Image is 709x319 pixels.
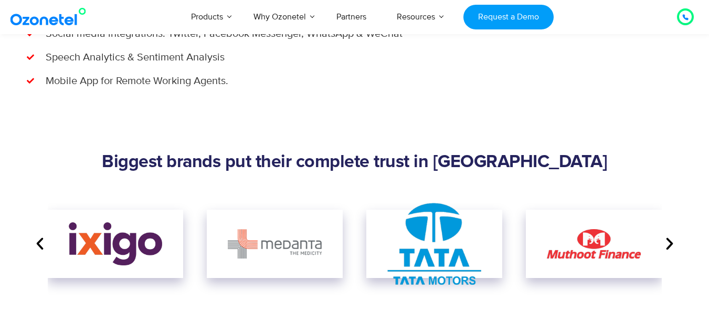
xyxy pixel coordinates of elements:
div: 6 / 8 [207,210,343,278]
a: Request a Demo [463,5,553,29]
img: Tata-Motors-min [387,203,481,285]
div: Image Carousel [48,189,662,299]
img: Muthoot-Finance-Logo-min [547,229,641,259]
h2: Biggest brands put their complete trust in [GEOGRAPHIC_DATA] [32,152,678,173]
div: 7 / 8 [366,210,502,278]
span: Speech Analytics & Sentiment Analysis [43,49,225,65]
div: 8 / 8 [526,210,662,278]
div: 5 / 8 [48,210,184,278]
img: medanta-min [228,229,322,259]
span: Mobile App for Remote Working Agents. [43,73,228,89]
img: ixigo-min [69,222,163,266]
